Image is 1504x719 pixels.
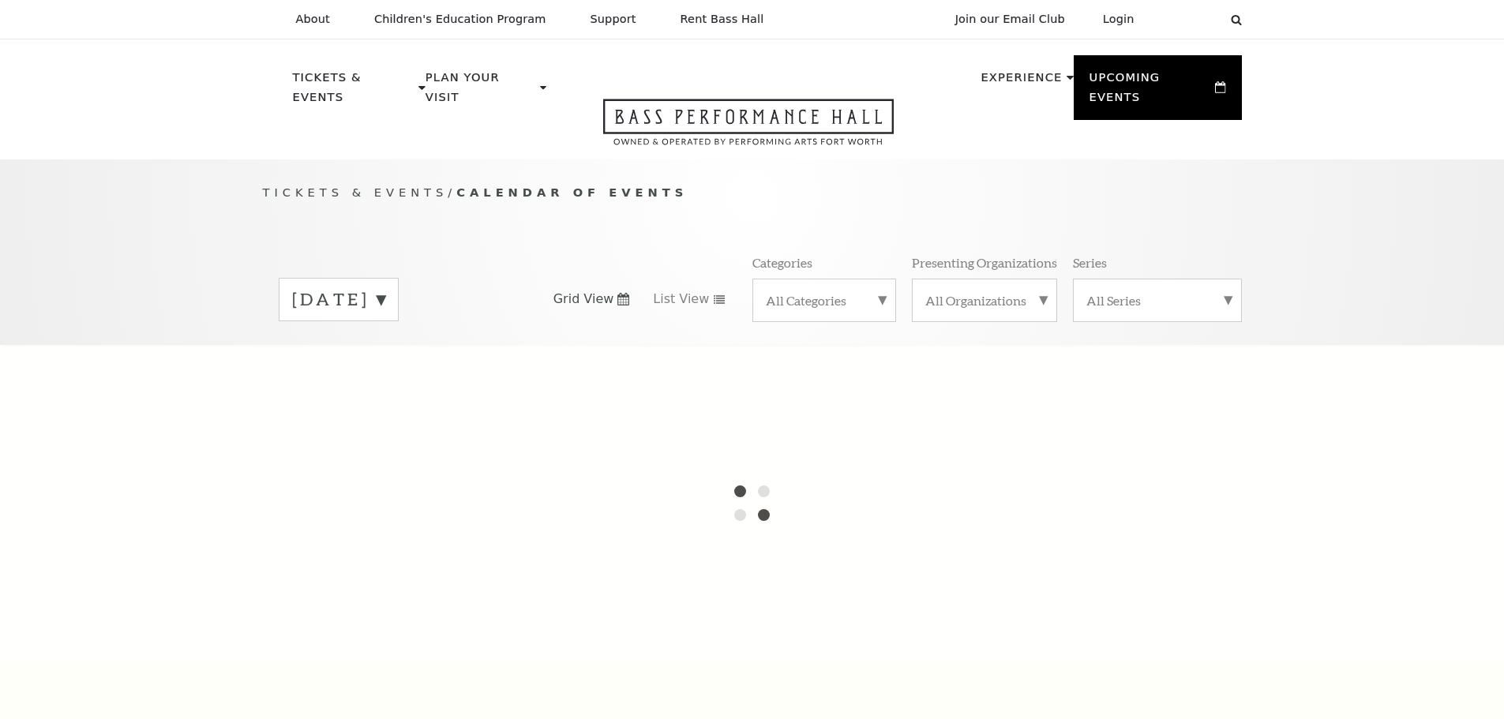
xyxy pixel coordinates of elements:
[374,13,546,26] p: Children's Education Program
[752,254,812,271] p: Categories
[263,183,1242,203] p: /
[456,185,688,199] span: Calendar of Events
[591,13,636,26] p: Support
[553,290,614,308] span: Grid View
[1160,12,1216,27] select: Select:
[653,290,709,308] span: List View
[263,185,448,199] span: Tickets & Events
[426,68,536,116] p: Plan Your Visit
[1086,292,1228,309] label: All Series
[981,68,1062,96] p: Experience
[766,292,883,309] label: All Categories
[925,292,1044,309] label: All Organizations
[1073,254,1107,271] p: Series
[292,287,385,312] label: [DATE]
[293,68,415,116] p: Tickets & Events
[1090,68,1212,116] p: Upcoming Events
[912,254,1057,271] p: Presenting Organizations
[296,13,330,26] p: About
[681,13,764,26] p: Rent Bass Hall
